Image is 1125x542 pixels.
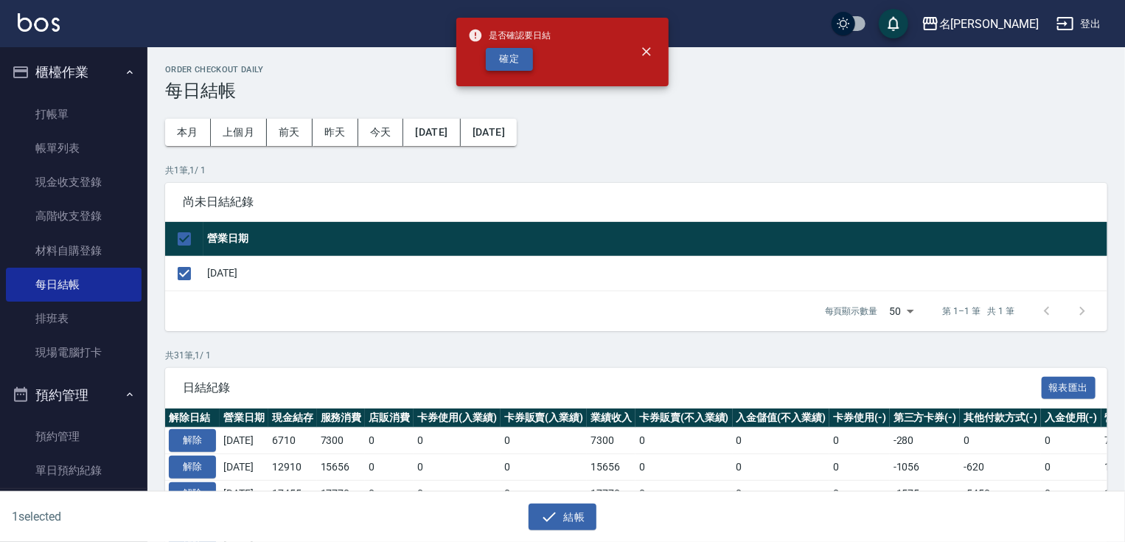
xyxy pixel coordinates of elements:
[365,409,414,428] th: 店販消費
[635,409,733,428] th: 卡券販賣(不入業績)
[169,482,216,505] button: 解除
[501,454,588,481] td: 0
[183,381,1042,395] span: 日結紀錄
[165,119,211,146] button: 本月
[461,119,517,146] button: [DATE]
[18,13,60,32] img: Logo
[587,409,635,428] th: 業績收入
[211,119,267,146] button: 上個月
[6,53,142,91] button: 櫃檯作業
[6,234,142,268] a: 材料自購登錄
[317,454,366,481] td: 15656
[169,456,216,479] button: 解除
[220,454,268,481] td: [DATE]
[630,35,663,68] button: close
[501,428,588,454] td: 0
[890,454,961,481] td: -1056
[890,480,961,507] td: -1575
[6,454,142,487] a: 單日預約紀錄
[825,305,878,318] p: 每頁顯示數量
[268,454,317,481] td: 12910
[829,480,890,507] td: 0
[890,428,961,454] td: -280
[6,165,142,199] a: 現金收支登錄
[414,454,501,481] td: 0
[635,428,733,454] td: 0
[587,454,635,481] td: 15656
[6,268,142,302] a: 每日結帳
[403,119,460,146] button: [DATE]
[733,428,830,454] td: 0
[529,504,597,531] button: 結帳
[6,376,142,414] button: 預約管理
[268,428,317,454] td: 6710
[365,454,414,481] td: 0
[183,195,1090,209] span: 尚未日結紀錄
[960,428,1041,454] td: 0
[6,488,142,522] a: 單週預約紀錄
[1041,454,1101,481] td: 0
[6,97,142,131] a: 打帳單
[1051,10,1107,38] button: 登出
[879,9,908,38] button: save
[733,454,830,481] td: 0
[203,256,1107,291] td: [DATE]
[317,409,366,428] th: 服務消費
[6,420,142,454] a: 預約管理
[165,349,1107,362] p: 共 31 筆, 1 / 1
[733,409,830,428] th: 入金儲值(不入業績)
[317,480,366,507] td: 17770
[829,428,890,454] td: 0
[733,480,830,507] td: 0
[890,409,961,428] th: 第三方卡券(-)
[313,119,358,146] button: 昨天
[1041,480,1101,507] td: 0
[165,65,1107,74] h2: Order checkout daily
[960,409,1041,428] th: 其他付款方式(-)
[6,199,142,233] a: 高階收支登錄
[267,119,313,146] button: 前天
[317,428,366,454] td: 7300
[6,131,142,165] a: 帳單列表
[165,80,1107,101] h3: 每日結帳
[635,480,733,507] td: 0
[414,428,501,454] td: 0
[268,480,317,507] td: 17455
[220,428,268,454] td: [DATE]
[165,409,220,428] th: 解除日結
[587,428,635,454] td: 7300
[220,409,268,428] th: 營業日期
[6,336,142,369] a: 現場電腦打卡
[169,429,216,452] button: 解除
[268,409,317,428] th: 現金結存
[1041,428,1101,454] td: 0
[12,507,279,526] h6: 1 selected
[1042,377,1096,400] button: 報表匯出
[829,454,890,481] td: 0
[414,480,501,507] td: 0
[165,164,1107,177] p: 共 1 筆, 1 / 1
[1041,409,1101,428] th: 入金使用(-)
[365,428,414,454] td: 0
[635,454,733,481] td: 0
[6,302,142,336] a: 排班表
[939,15,1039,33] div: 名[PERSON_NAME]
[468,28,551,43] span: 是否確認要日結
[365,480,414,507] td: 0
[203,222,1107,257] th: 營業日期
[501,480,588,507] td: 0
[884,291,919,331] div: 50
[486,48,533,71] button: 確定
[1042,380,1096,394] a: 報表匯出
[501,409,588,428] th: 卡券販賣(入業績)
[960,480,1041,507] td: -5450
[960,454,1041,481] td: -620
[220,480,268,507] td: [DATE]
[587,480,635,507] td: 17770
[943,305,1014,318] p: 第 1–1 筆 共 1 筆
[358,119,404,146] button: 今天
[829,409,890,428] th: 卡券使用(-)
[916,9,1045,39] button: 名[PERSON_NAME]
[414,409,501,428] th: 卡券使用(入業績)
